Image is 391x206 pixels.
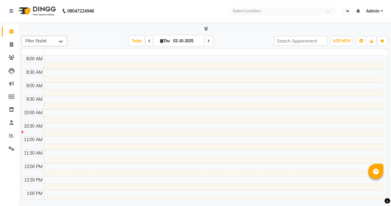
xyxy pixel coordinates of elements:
[23,177,44,183] div: 12:30 PM
[233,8,261,14] div: Select Location
[129,36,144,46] span: Today
[23,150,44,156] div: 11:30 AM
[23,123,44,129] div: 10:30 AM
[333,39,351,43] span: ADD NEW
[25,69,44,76] div: 8:30 AM
[23,163,44,170] div: 12:00 PM
[25,96,44,103] div: 9:30 AM
[159,39,171,43] span: Thu
[67,2,94,20] b: 08047224946
[25,190,44,197] div: 1:00 PM
[171,36,202,46] input: 2025-10-02
[331,37,352,45] button: ADD NEW
[16,2,57,20] img: logo
[23,137,44,143] div: 11:00 AM
[366,8,379,14] span: Admin
[274,36,327,46] input: Search Appointment
[25,56,44,62] div: 8:00 AM
[25,83,44,89] div: 9:00 AM
[23,110,44,116] div: 10:00 AM
[25,38,47,43] span: Filter Stylist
